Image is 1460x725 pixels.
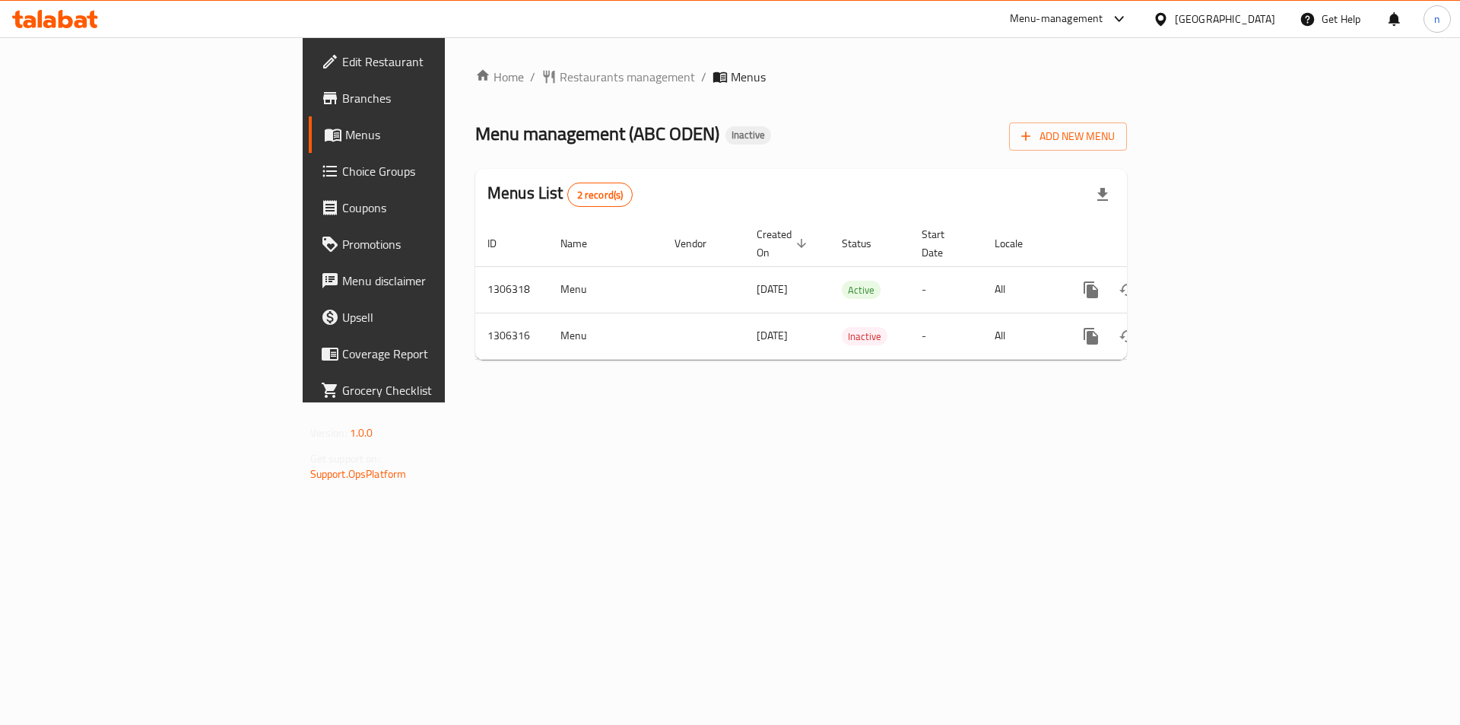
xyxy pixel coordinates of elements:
div: [GEOGRAPHIC_DATA] [1175,11,1275,27]
a: Upsell [309,299,547,335]
a: Choice Groups [309,153,547,189]
span: Promotions [342,235,535,253]
span: Upsell [342,308,535,326]
span: Vendor [674,234,726,253]
table: enhanced table [475,221,1231,360]
nav: breadcrumb [475,68,1127,86]
a: Support.OpsPlatform [310,464,407,484]
td: All [982,313,1061,359]
span: Menu disclaimer [342,272,535,290]
div: Inactive [842,327,887,345]
span: Coverage Report [342,345,535,363]
span: [DATE] [757,326,788,345]
span: Inactive [842,328,887,345]
a: Edit Restaurant [309,43,547,80]
td: Menu [548,266,662,313]
span: Coupons [342,199,535,217]
a: Coverage Report [309,335,547,372]
span: Grocery Checklist [342,381,535,399]
div: Total records count [567,183,633,207]
span: Menus [731,68,766,86]
button: Add New Menu [1009,122,1127,151]
span: Version: [310,423,348,443]
span: Restaurants management [560,68,695,86]
button: more [1073,318,1109,355]
div: Menu-management [1010,10,1103,28]
span: Get support on: [310,449,380,469]
a: Menu disclaimer [309,262,547,299]
a: Branches [309,80,547,116]
span: 2 record(s) [568,188,633,202]
span: Menus [345,126,535,144]
span: Inactive [725,129,771,142]
div: Inactive [725,126,771,145]
td: - [909,266,982,313]
span: [DATE] [757,279,788,299]
h2: Menus List [487,182,633,207]
a: Menus [309,116,547,153]
span: n [1434,11,1440,27]
span: ID [487,234,516,253]
span: Branches [342,89,535,107]
li: / [701,68,706,86]
span: Active [842,281,881,299]
a: Promotions [309,226,547,262]
span: Start Date [922,225,964,262]
span: Created On [757,225,811,262]
a: Coupons [309,189,547,226]
td: Menu [548,313,662,359]
td: All [982,266,1061,313]
button: Change Status [1109,272,1146,308]
button: Change Status [1109,318,1146,355]
span: Add New Menu [1021,127,1115,146]
span: Edit Restaurant [342,52,535,71]
span: 1.0.0 [350,423,373,443]
span: Status [842,234,891,253]
th: Actions [1061,221,1231,267]
td: - [909,313,982,359]
span: Menu management ( ABC ODEN ) [475,116,719,151]
a: Restaurants management [541,68,695,86]
a: Grocery Checklist [309,372,547,409]
span: Choice Groups [342,162,535,180]
button: more [1073,272,1109,308]
span: Locale [995,234,1043,253]
span: Name [560,234,607,253]
div: Export file [1084,176,1121,213]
